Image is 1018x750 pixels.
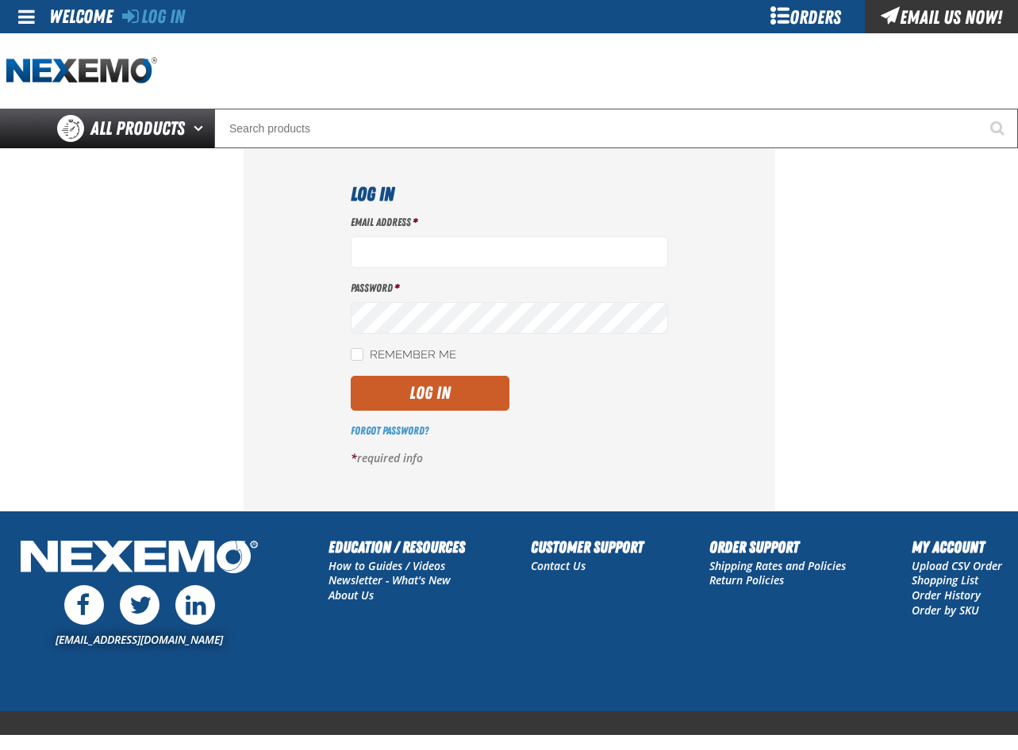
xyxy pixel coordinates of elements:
a: About Us [328,587,374,603]
button: Open All Products pages [188,109,214,148]
a: Contact Us [531,558,586,573]
label: Password [351,281,668,296]
label: Remember Me [351,348,456,363]
a: Order by SKU [912,603,979,618]
h1: Log In [351,180,668,209]
img: Nexemo logo [6,57,157,85]
input: Remember Me [351,348,363,361]
input: Search [214,109,1018,148]
a: Newsletter - What's New [328,572,451,587]
a: Shipping Rates and Policies [709,558,846,573]
span: All Products [90,114,185,143]
a: How to Guides / Videos [328,558,445,573]
img: Nexemo Logo [16,535,263,582]
h2: Education / Resources [328,535,465,559]
a: Forgot Password? [351,424,428,437]
h2: Customer Support [531,535,643,559]
a: Home [6,57,157,85]
label: Email Address [351,215,668,230]
a: [EMAIL_ADDRESS][DOMAIN_NAME] [56,632,223,647]
button: Log In [351,376,509,411]
a: Order History [912,587,981,603]
h2: My Account [912,535,1002,559]
p: required info [351,451,668,466]
a: Shopping List [912,572,978,587]
a: Log In [122,6,185,28]
a: Upload CSV Order [912,558,1002,573]
h2: Order Support [709,535,846,559]
button: Start Searching [978,109,1018,148]
a: Return Policies [709,572,784,587]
